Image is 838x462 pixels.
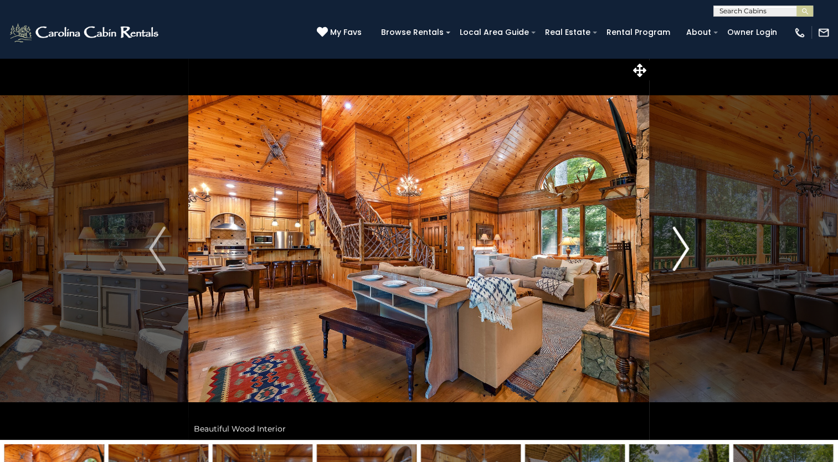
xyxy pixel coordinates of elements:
img: mail-regular-white.png [818,27,830,39]
a: About [681,24,717,41]
div: Beautiful Wood Interior [188,418,649,440]
a: Owner Login [722,24,783,41]
span: My Favs [330,27,362,38]
a: My Favs [317,27,364,39]
button: Next [650,58,712,440]
button: Previous [126,58,188,440]
img: White-1-2.png [8,22,162,44]
img: arrow [672,227,689,271]
a: Browse Rentals [376,24,449,41]
img: phone-regular-white.png [794,27,806,39]
img: arrow [149,227,166,271]
a: Local Area Guide [454,24,534,41]
a: Rental Program [601,24,676,41]
a: Real Estate [539,24,596,41]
